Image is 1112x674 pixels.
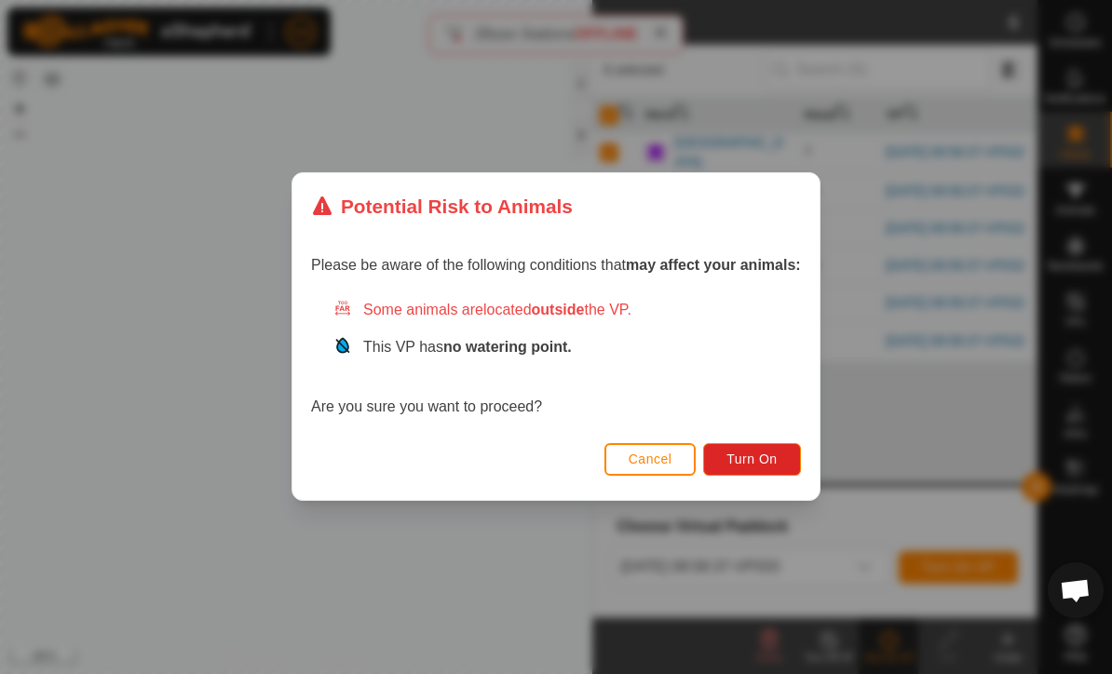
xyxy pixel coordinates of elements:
[604,443,697,476] button: Cancel
[311,258,801,274] span: Please be aware of the following conditions that
[629,452,672,467] span: Cancel
[626,258,801,274] strong: may affect your animals:
[363,340,572,356] span: This VP has
[311,192,573,221] div: Potential Risk to Animals
[704,443,801,476] button: Turn On
[443,340,572,356] strong: no watering point.
[311,300,801,419] div: Are you sure you want to proceed?
[532,303,585,318] strong: outside
[333,300,801,322] div: Some animals are
[483,303,631,318] span: located the VP.
[1048,562,1104,618] div: Open chat
[727,452,778,467] span: Turn On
